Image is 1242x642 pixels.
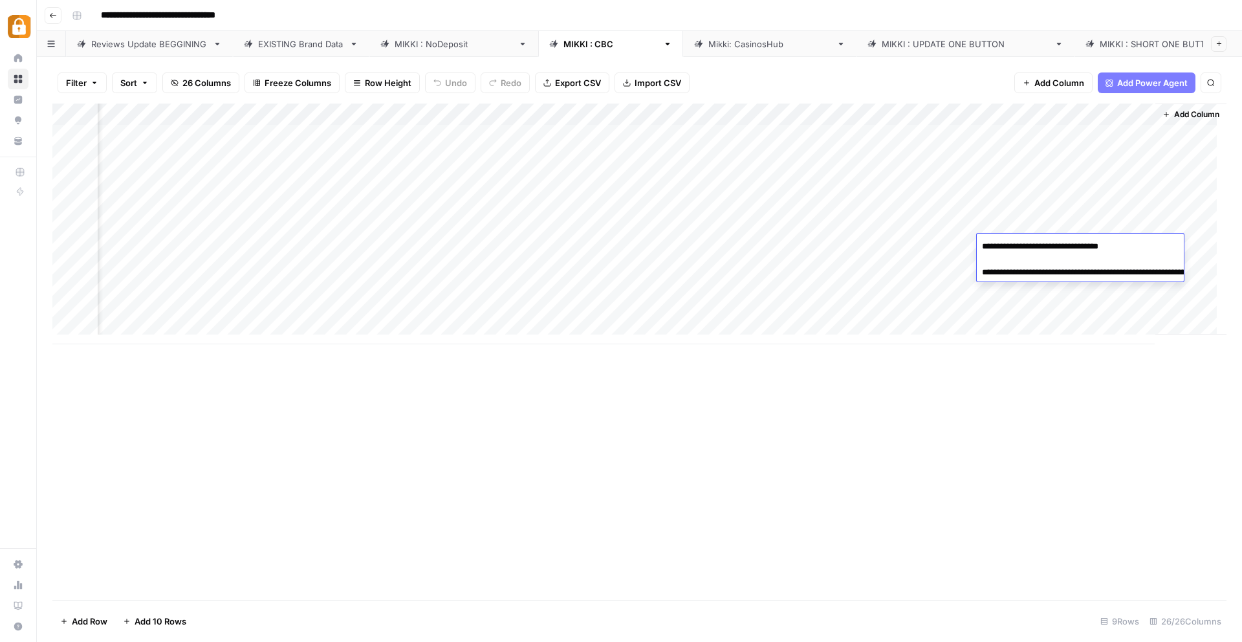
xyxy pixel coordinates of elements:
div: EXISTING Brand Data [258,38,344,50]
button: Add Column [1157,106,1225,123]
button: 26 Columns [162,72,239,93]
img: Adzz Logo [8,15,31,38]
a: Opportunities [8,110,28,131]
button: Export CSV [535,72,609,93]
a: Browse [8,69,28,89]
span: Filter [66,76,87,89]
button: Add Column [1014,72,1093,93]
a: [PERSON_NAME] : NoDeposit [369,31,538,57]
button: Redo [481,72,530,93]
span: Add Row [72,615,107,628]
div: [PERSON_NAME] : CBC [563,38,658,50]
button: Filter [58,72,107,93]
a: Insights [8,89,28,110]
button: Help + Support [8,616,28,637]
span: Freeze Columns [265,76,331,89]
a: EXISTING Brand Data [233,31,369,57]
button: Add Power Agent [1098,72,1195,93]
a: Reviews Update BEGGINING [66,31,233,57]
span: Export CSV [555,76,601,89]
span: 26 Columns [182,76,231,89]
div: 26/26 Columns [1144,611,1226,632]
button: Sort [112,72,157,93]
button: Add Row [52,611,115,632]
button: Add 10 Rows [115,611,194,632]
div: [PERSON_NAME] : NoDeposit [395,38,513,50]
div: 9 Rows [1095,611,1144,632]
span: Sort [120,76,137,89]
span: Add Column [1174,109,1219,120]
button: Freeze Columns [245,72,340,93]
span: Add Power Agent [1117,76,1188,89]
span: Add 10 Rows [135,615,186,628]
a: Learning Hub [8,595,28,616]
a: Home [8,48,28,69]
span: Undo [445,76,467,89]
a: Usage [8,575,28,595]
span: Row Height [365,76,411,89]
a: [PERSON_NAME] : UPDATE ONE BUTTON [856,31,1074,57]
a: [PERSON_NAME] : CBC [538,31,683,57]
span: Redo [501,76,521,89]
div: Reviews Update BEGGINING [91,38,208,50]
span: Add Column [1034,76,1084,89]
button: Undo [425,72,475,93]
span: Import CSV [635,76,681,89]
textarea: To enrich screen reader interactions, please activate Accessibility in Grammarly extension settings [977,238,1236,294]
button: Workspace: Adzz [8,10,28,43]
button: Import CSV [615,72,690,93]
a: Your Data [8,131,28,151]
a: Settings [8,554,28,575]
div: [PERSON_NAME] : UPDATE ONE BUTTON [882,38,1049,50]
button: Row Height [345,72,420,93]
a: [PERSON_NAME]: CasinosHub [683,31,856,57]
div: [PERSON_NAME]: CasinosHub [708,38,831,50]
